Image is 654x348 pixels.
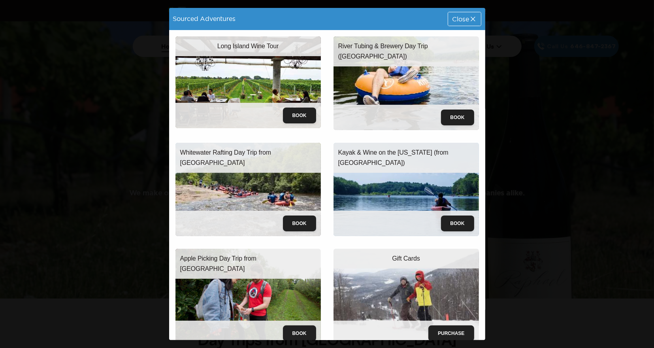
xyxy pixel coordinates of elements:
[338,41,474,62] p: River Tubing & Brewery Day Trip ([GEOGRAPHIC_DATA])
[428,325,474,341] button: Purchase
[283,108,316,123] button: Book
[452,16,469,22] span: Close
[180,253,316,274] p: Apple Picking Day Trip from [GEOGRAPHIC_DATA]
[283,216,316,231] button: Book
[175,143,321,236] img: whitewater-rafting.jpeg
[334,249,479,346] img: giftcards.jpg
[334,143,479,236] img: kayak-wine.jpeg
[283,325,316,341] button: Book
[180,148,316,168] p: Whitewater Rafting Day Trip from [GEOGRAPHIC_DATA]
[169,11,239,26] div: Sourced Adventures
[175,36,321,128] img: wine-tour-trip.jpeg
[175,249,321,346] img: apple_picking.jpeg
[441,216,474,231] button: Book
[217,41,279,51] p: Long Island Wine Tour
[392,253,420,264] p: Gift Cards
[338,148,474,168] p: Kayak & Wine on the [US_STATE] (from [GEOGRAPHIC_DATA])
[441,110,474,125] button: Book
[334,36,479,130] img: river-tubing.jpeg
